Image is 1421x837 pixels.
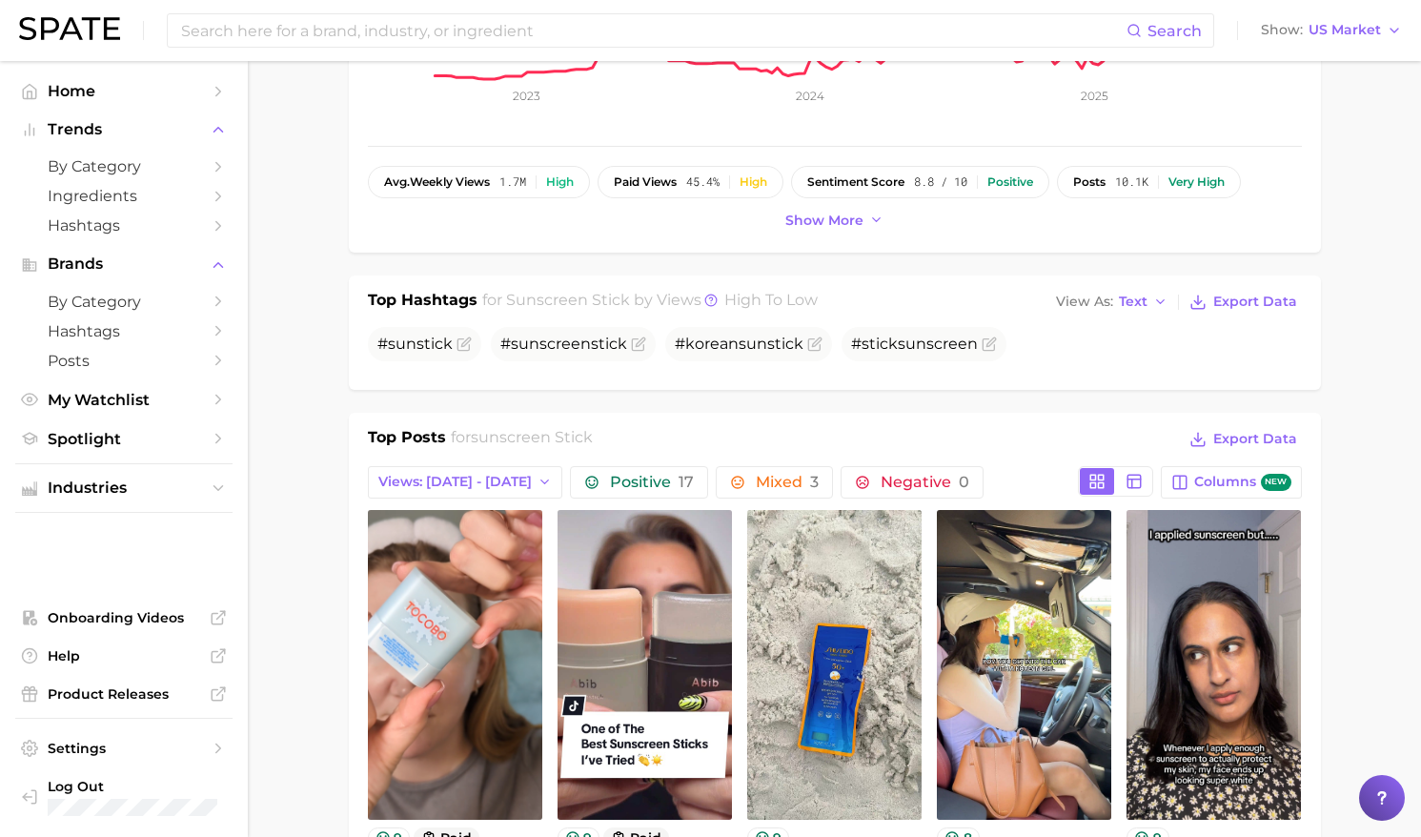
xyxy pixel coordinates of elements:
[48,740,200,757] span: Settings
[513,89,540,103] tspan: 2023
[457,337,472,352] button: Flag as miscategorized or irrelevant
[48,391,200,409] span: My Watchlist
[48,216,200,235] span: Hashtags
[416,335,453,353] span: stick
[791,166,1049,198] button: sentiment score8.8 / 10Positive
[48,609,200,626] span: Onboarding Videos
[15,734,233,763] a: Settings
[675,335,803,353] span: #koreansun
[15,115,233,144] button: Trends
[15,181,233,211] a: Ingredients
[1147,22,1202,40] span: Search
[451,426,593,455] h2: for
[15,346,233,376] a: Posts
[368,426,446,455] h1: Top Posts
[179,14,1127,47] input: Search here for a brand, industry, or ingredient
[384,175,490,189] span: weekly views
[1261,474,1291,492] span: new
[1073,175,1106,189] span: posts
[506,291,630,309] span: sunscreen stick
[1081,89,1108,103] tspan: 2025
[15,385,233,415] a: My Watchlist
[48,322,200,340] span: Hashtags
[15,287,233,316] a: by Category
[914,175,967,189] span: 8.8 / 10
[48,293,200,311] span: by Category
[610,475,694,490] span: Positive
[982,337,997,352] button: Flag as miscategorized or irrelevant
[378,474,532,490] span: Views: [DATE] - [DATE]
[471,428,593,446] span: sunscreen stick
[15,680,233,708] a: Product Releases
[881,475,969,490] span: Negative
[1185,426,1301,453] button: Export Data
[48,430,200,448] span: Spotlight
[48,647,200,664] span: Help
[807,337,822,352] button: Flag as miscategorized or irrelevant
[15,316,233,346] a: Hashtags
[48,352,200,370] span: Posts
[15,250,233,278] button: Brands
[15,152,233,181] a: by Category
[48,685,200,703] span: Product Releases
[546,175,574,189] div: High
[48,157,200,175] span: by Category
[48,778,217,795] span: Log Out
[959,473,969,491] span: 0
[781,208,889,234] button: Show more
[898,335,978,353] span: sunscreen
[767,335,803,353] span: stick
[1115,175,1148,189] span: 10.1k
[987,175,1033,189] div: Positive
[807,175,904,189] span: sentiment score
[740,175,767,189] div: High
[48,187,200,205] span: Ingredients
[1213,431,1297,447] span: Export Data
[598,166,783,198] button: paid views45.4%High
[1051,290,1173,315] button: View AsText
[756,475,819,490] span: Mixed
[15,474,233,502] button: Industries
[1057,166,1241,198] button: posts10.1kVery high
[631,337,646,352] button: Flag as miscategorized or irrelevant
[1213,294,1297,310] span: Export Data
[368,289,477,316] h1: Top Hashtags
[15,603,233,632] a: Onboarding Videos
[15,642,233,670] a: Help
[796,89,824,103] tspan: 2024
[1056,296,1113,307] span: View As
[1309,25,1381,35] span: US Market
[1161,466,1301,499] button: Columnsnew
[1168,175,1225,189] div: Very high
[368,166,590,198] button: avg.weekly views1.7mHigh
[48,82,200,100] span: Home
[48,121,200,138] span: Trends
[785,213,863,229] span: Show more
[1194,474,1290,492] span: Columns
[1185,289,1301,316] button: Export Data
[862,335,898,353] span: stick
[384,174,410,189] abbr: average
[15,772,233,822] a: Log out. Currently logged in with e-mail jkno@cosmax.com.
[368,466,563,499] button: Views: [DATE] - [DATE]
[1256,18,1407,43] button: ShowUS Market
[15,76,233,106] a: Home
[48,480,200,497] span: Industries
[1261,25,1303,35] span: Show
[377,335,453,353] span: #sun
[499,175,526,189] span: 1.7m
[810,473,819,491] span: 3
[48,255,200,273] span: Brands
[851,335,978,353] span: #
[500,335,627,353] span: #
[15,424,233,454] a: Spotlight
[686,175,720,189] span: 45.4%
[482,289,818,316] h2: for by Views
[679,473,694,491] span: 17
[724,291,818,309] span: high to low
[591,335,627,353] span: stick
[614,175,677,189] span: paid views
[511,335,591,353] span: sunscreen
[19,17,120,40] img: SPATE
[1119,296,1147,307] span: Text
